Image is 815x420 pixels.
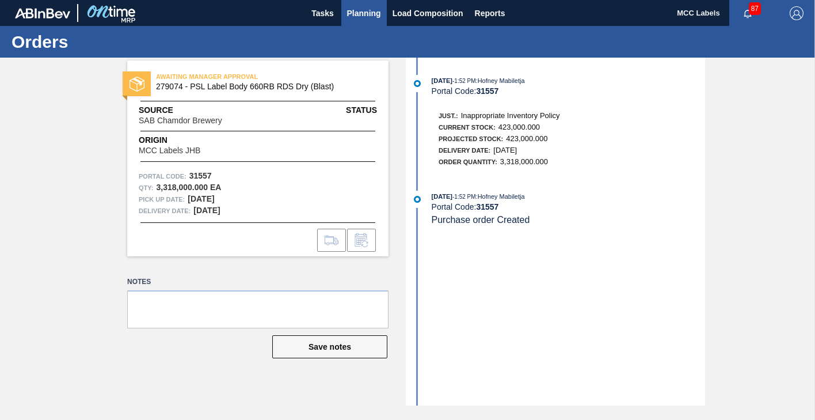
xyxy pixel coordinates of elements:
[346,104,377,116] span: Status
[15,8,70,18] img: TNhmsLtSVTkK8tSr43FrP2fwEKptu5GPRR3wAAAABJRU5ErkJggg==
[500,157,548,166] span: 3,318,000.000
[476,77,525,84] span: : Hofney Mabiletja
[439,147,490,154] span: Delivery Date:
[347,229,376,252] div: Inform order change
[139,194,185,205] span: Pick up Date:
[139,182,153,194] span: Qty :
[193,206,220,215] strong: [DATE]
[493,146,517,154] span: [DATE]
[156,183,221,192] strong: 3,318,000.000 EA
[439,158,497,165] span: Order Quantity:
[12,35,216,48] h1: Orders
[310,6,336,20] span: Tasks
[452,78,476,84] span: - 1:52 PM
[476,86,498,96] strong: 31557
[393,6,463,20] span: Load Composition
[432,193,452,200] span: [DATE]
[347,6,381,20] span: Planning
[432,77,452,84] span: [DATE]
[156,82,365,91] span: 279074 - PSL Label Body 660RB RDS Dry (Blast)
[476,193,525,200] span: : Hofney Mabiletja
[188,194,214,203] strong: [DATE]
[139,205,191,217] span: Delivery Date:
[432,202,705,211] div: Portal Code:
[498,123,540,131] span: 423,000.000
[414,80,421,87] img: atual
[414,196,421,203] img: atual
[476,202,498,211] strong: 31557
[139,171,186,182] span: Portal Code:
[749,2,761,15] span: 87
[272,335,387,358] button: Save notes
[461,111,560,120] span: Inappropriate Inventory Policy
[439,112,458,119] span: Just.:
[139,104,257,116] span: Source
[729,5,766,21] button: Notifications
[139,146,200,155] span: MCC Labels JHB
[139,134,229,146] span: Origin
[156,71,317,82] span: AWAITING MANAGER APPROVAL
[317,229,346,252] div: Go to Load Composition
[452,194,476,200] span: - 1:52 PM
[790,6,803,20] img: Logout
[506,134,547,143] span: 423,000.000
[432,86,705,96] div: Portal Code:
[127,274,389,290] label: Notes
[475,6,505,20] span: Reports
[139,116,222,125] span: SAB Chamdor Brewery
[432,215,530,225] span: Purchase order Created
[130,77,144,92] img: status
[439,124,496,131] span: Current Stock:
[189,171,212,180] strong: 31557
[439,135,503,142] span: Projected Stock:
